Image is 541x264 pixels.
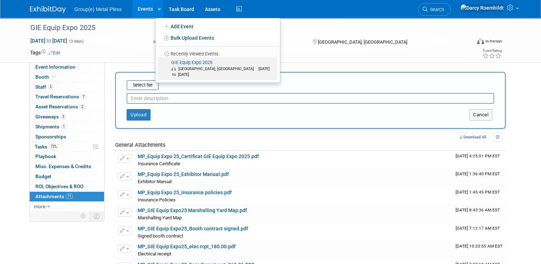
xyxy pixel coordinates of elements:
span: Upload Timestamp [456,226,500,231]
span: 3 [60,114,66,119]
i: Booth reservation complete [52,75,56,79]
span: Marshalling Yard Map [138,215,182,220]
span: more [34,204,45,209]
button: Committed [151,38,193,45]
span: [GEOGRAPHIC_DATA], [GEOGRAPHIC_DATA] [178,67,257,71]
a: ROI, Objectives & ROO [30,182,104,191]
td: Upload Timestamp [453,169,506,187]
span: Staff [35,84,53,90]
span: Signed booth contract [138,233,183,239]
img: Format-Inperson.png [477,38,484,44]
span: Tasks [35,144,59,150]
td: Upload Timestamp [453,241,506,259]
span: to [45,38,52,44]
span: Playbook [35,153,56,159]
span: ROI, Objectives & ROO [35,184,83,189]
span: Booth [35,74,57,80]
span: 11 [66,194,73,199]
span: 72% [49,144,59,149]
span: Group(e) Metal Pless [74,6,122,12]
td: Personalize Event Tab Strip [77,211,90,221]
span: Travel Reservations [35,94,86,99]
button: Cancel [469,109,492,121]
span: 1 [61,124,67,129]
span: Insurance Certificate [138,161,180,166]
span: [GEOGRAPHIC_DATA], [GEOGRAPHIC_DATA] [318,39,407,45]
span: Upload Timestamp [456,207,500,212]
td: Upload Timestamp [453,205,506,223]
a: MP_GIE Equip Expo25 Marshalling Yard Map.pdf [138,207,247,213]
a: MP_Equip Expo 25_Certificat GIE Equip Expo 2025.pdf [138,153,259,159]
a: Edit [49,50,60,55]
span: Upload Timestamp [456,244,502,249]
td: Upload Timestamp [453,187,506,205]
span: Sponsorships [35,134,66,140]
span: Search [428,7,444,12]
div: Event Format [432,37,502,48]
a: Booth [30,72,104,82]
a: Staff5 [30,82,104,92]
span: [DATE] to [DATE] [171,67,270,77]
span: Upload Timestamp [456,171,500,176]
a: Tasks72% [30,142,104,152]
a: GIE Equip Expo 2025 [GEOGRAPHIC_DATA], [GEOGRAPHIC_DATA] [DATE] to [DATE] [158,57,277,80]
span: Upload Timestamp [456,190,500,195]
span: Insurance Policies [138,197,176,202]
a: Travel Reservations7 [30,92,104,102]
div: GIE Equip Expo 2025 [28,21,462,34]
a: Add Event [156,21,280,32]
a: Asset Reservations2 [30,102,104,112]
span: (3 days) [69,39,84,44]
button: Upload [127,109,151,121]
td: Tags [30,49,60,56]
a: Bulk Upload Events [156,32,280,44]
img: Darcy Roemhildt [460,4,504,12]
a: Budget [30,172,104,181]
span: Misc. Expenses & Credits [35,163,91,169]
td: Upload Timestamp [453,151,506,169]
a: Attachments11 [30,192,104,201]
span: Giveaways [35,114,66,119]
span: General Attachments [115,142,166,148]
a: Search [418,3,451,16]
a: more [30,202,104,211]
span: [DATE] [DATE] [30,38,68,44]
span: 7 [81,94,86,99]
span: Upload Timestamp [456,153,500,158]
a: Event Information [30,62,104,72]
div: Event Rating [482,49,502,53]
a: Giveaways3 [30,112,104,122]
a: Shipments1 [30,122,104,132]
span: Asset Reservations [35,104,85,109]
a: MP_GIE Equip Expo25_Booth contract signed.pdf [138,226,248,231]
span: Event Information [35,64,75,70]
input: Enter description [127,93,494,104]
a: MP_Equip Expo 25_Insurance policies.pdf [138,190,232,195]
a: Download All [457,132,488,142]
span: Attachments [35,194,73,199]
td: Toggle Event Tabs [90,211,104,221]
span: 2 [80,104,85,109]
a: MP_GIE Equip Expo25_elec rcpt_180.00.pdf [138,244,236,249]
a: Misc. Expenses & Credits [30,162,104,171]
a: MP_Equip Expo 25_Exhibitor Manual.pdf [138,171,229,177]
li: Recently Viewed Events: [156,46,280,57]
span: 5 [48,84,53,89]
a: Sponsorships [30,132,104,142]
a: Playbook [30,152,104,161]
span: Electrical receipt [138,251,171,256]
span: Exhibitor Manual [138,179,172,184]
td: Upload Timestamp [453,223,506,241]
span: Shipments [35,124,67,129]
div: In-Person [485,39,502,44]
span: Budget [35,173,51,179]
img: ExhibitDay [30,6,66,13]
